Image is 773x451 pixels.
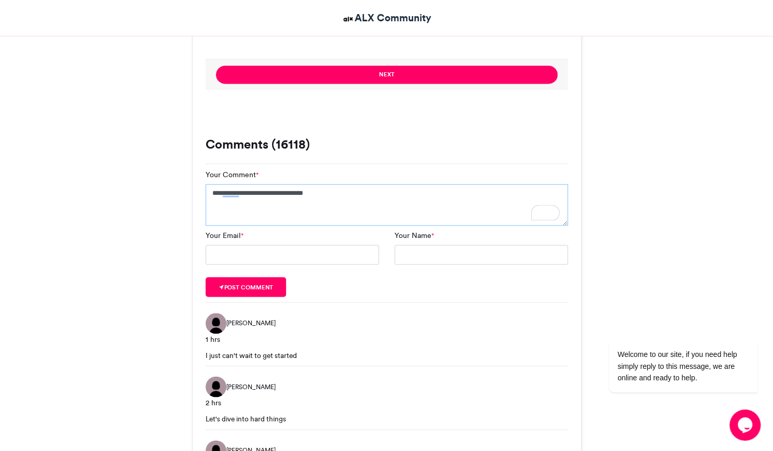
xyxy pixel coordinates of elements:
label: Your Name [395,230,434,241]
span: [PERSON_NAME] [226,318,276,327]
div: I just can't wait to get started [206,350,568,360]
a: ALX Community [342,10,431,25]
span: [PERSON_NAME] [226,382,276,391]
h3: Comments (16118) [206,138,568,150]
div: Let's dive into hard things [206,413,568,423]
div: 2 hrs [206,397,568,408]
button: Next [216,65,558,84]
img: Patrick [206,376,226,397]
iframe: chat widget [576,282,763,404]
img: ALX Community [342,12,355,25]
textarea: To enrich screen reader interactions, please activate Accessibility in Grammarly extension settings [206,184,568,225]
iframe: chat widget [729,409,763,441]
div: 1 hrs [206,334,568,344]
label: Your Comment [206,169,259,180]
img: Smith [206,313,226,334]
button: Post comment [206,277,287,297]
label: Your Email [206,230,243,241]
